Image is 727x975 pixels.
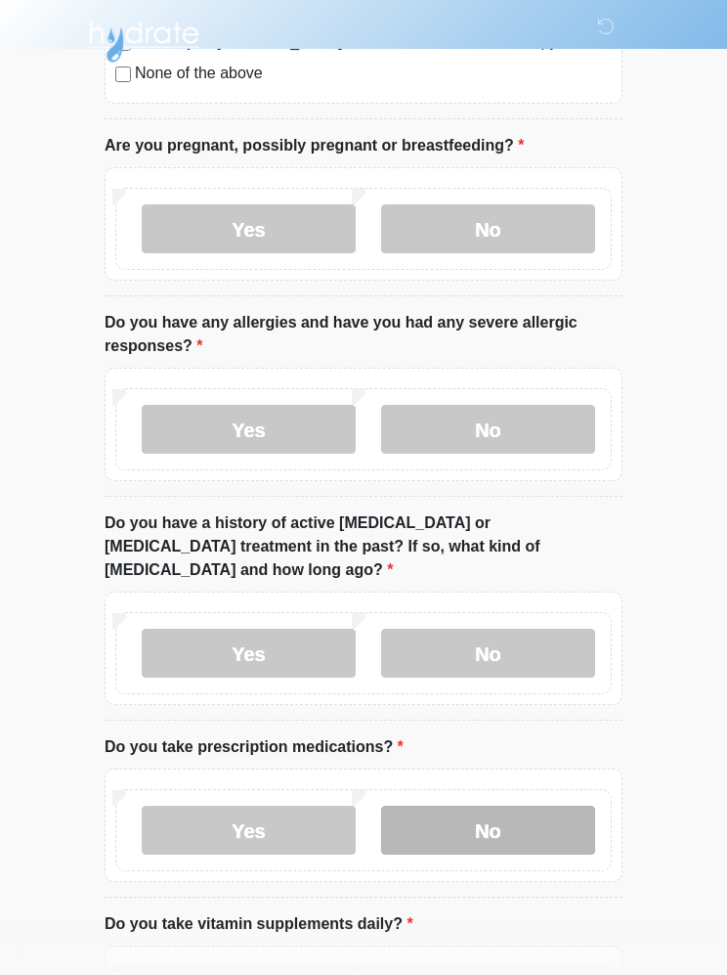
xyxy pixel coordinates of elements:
[381,806,595,855] label: No
[105,735,404,759] label: Do you take prescription medications?
[105,511,622,582] label: Do you have a history of active [MEDICAL_DATA] or [MEDICAL_DATA] treatment in the past? If so, wh...
[142,806,356,855] label: Yes
[381,405,595,454] label: No
[381,629,595,678] label: No
[85,15,202,64] img: Hydrate IV Bar - Flagstaff Logo
[105,311,622,358] label: Do you have any allergies and have you had any severe allergic responses?
[142,405,356,454] label: Yes
[142,204,356,253] label: Yes
[381,204,595,253] label: No
[105,912,413,936] label: Do you take vitamin supplements daily?
[142,629,356,678] label: Yes
[105,134,524,157] label: Are you pregnant, possibly pregnant or breastfeeding?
